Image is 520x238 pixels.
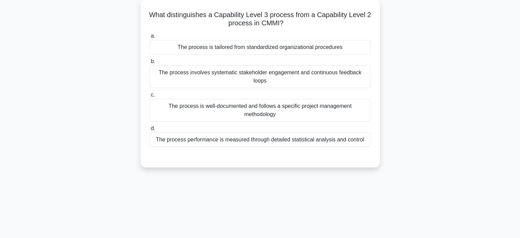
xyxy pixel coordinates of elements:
div: The process is tailored from standardized organizational procedures [149,40,371,54]
span: c. [151,92,155,98]
h5: What distinguishes a Capability Level 3 process from a Capability Level 2 process in CMMI? [149,11,372,28]
span: b. [151,58,155,64]
span: a. [151,33,155,39]
div: The process performance is measured through detailed statistical analysis and control [149,133,371,147]
div: The process involves systematic stakeholder engagement and continuous feedback loops [149,65,371,88]
span: d. [151,125,155,131]
div: The process is well-documented and follows a specific project management methodology [149,99,371,122]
